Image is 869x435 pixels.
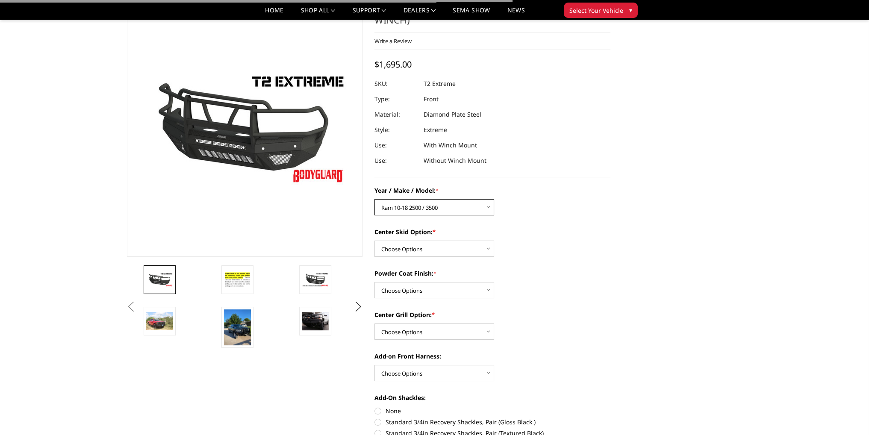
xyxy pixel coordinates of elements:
img: T2 Series - Extreme Front Bumper (receiver or winch) [224,270,251,289]
label: Standard 3/4in Recovery Shackles, Pair (Gloss Black ) [374,417,610,426]
dd: Extreme [424,122,447,138]
label: Add-On Shackles: [374,393,610,402]
dd: With Winch Mount [424,138,477,153]
dt: SKU: [374,76,417,91]
dt: Use: [374,153,417,168]
button: Select Your Vehicle [564,3,638,18]
a: News [507,7,524,20]
iframe: Chat Widget [826,394,869,435]
label: Add-on Front Harness: [374,352,610,361]
a: Write a Review [374,37,412,45]
img: T2 Series - Extreme Front Bumper (receiver or winch) [302,312,329,330]
dt: Style: [374,122,417,138]
button: Previous [125,300,138,313]
label: Center Grill Option: [374,310,610,319]
dd: Diamond Plate Steel [424,107,481,122]
span: $1,695.00 [374,59,412,70]
label: Year / Make / Model: [374,186,610,195]
label: Center Skid Option: [374,227,610,236]
span: ▾ [629,6,632,15]
dd: Without Winch Mount [424,153,486,168]
a: SEMA Show [453,7,490,20]
a: shop all [301,7,336,20]
dd: T2 Extreme [424,76,456,91]
a: Support [353,7,386,20]
label: None [374,406,610,415]
dt: Type: [374,91,417,107]
span: Select Your Vehicle [569,6,623,15]
label: Powder Coat Finish: [374,269,610,278]
img: T2 Series - Extreme Front Bumper (receiver or winch) [224,309,251,346]
dt: Material: [374,107,417,122]
dd: Front [424,91,439,107]
a: Home [265,7,283,20]
a: Dealers [404,7,436,20]
a: T2 Series - Extreme Front Bumper (receiver or winch) [127,0,363,257]
button: Next [352,300,365,313]
dt: Use: [374,138,417,153]
img: T2 Series - Extreme Front Bumper (receiver or winch) [302,272,329,287]
img: T2 Series - Extreme Front Bumper (receiver or winch) [146,272,173,287]
img: T2 Series - Extreme Front Bumper (receiver or winch) [146,312,173,330]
